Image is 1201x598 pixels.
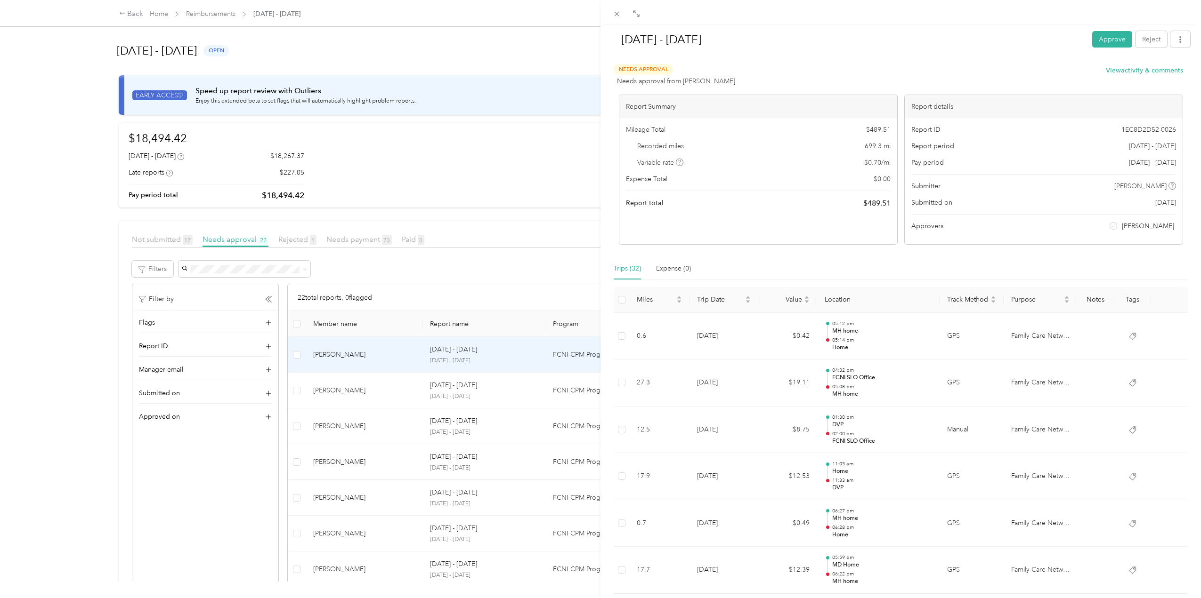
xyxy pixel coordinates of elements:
[676,299,682,304] span: caret-down
[832,514,932,523] p: MH home
[617,76,735,86] span: Needs approval from [PERSON_NAME]
[1011,295,1062,303] span: Purpose
[697,295,743,303] span: Trip Date
[832,524,932,531] p: 06:28 pm
[629,547,689,594] td: 17.7
[690,313,758,360] td: [DATE]
[758,547,817,594] td: $12.39
[629,359,689,407] td: 27.3
[832,414,932,421] p: 01:30 pm
[832,577,932,586] p: MH home
[874,174,891,184] span: $ 0.00
[832,484,932,492] p: DVP
[629,407,689,454] td: 12.5
[832,337,932,343] p: 05:14 pm
[905,95,1183,118] div: Report details
[1004,313,1077,360] td: Family Care Network
[745,299,751,304] span: caret-down
[832,327,932,335] p: MH home
[911,181,941,191] span: Submitter
[911,158,944,167] span: Pay period
[676,295,682,300] span: caret-up
[832,343,932,352] p: Home
[611,28,1086,51] h1: Aug 18 - 31, 2025
[832,531,932,539] p: Home
[758,359,817,407] td: $19.11
[656,263,691,274] div: Expense (0)
[1004,407,1077,454] td: Family Care Network
[1106,65,1183,75] button: Viewactivity & comments
[690,359,758,407] td: [DATE]
[690,453,758,500] td: [DATE]
[637,141,684,151] span: Recorded miles
[1155,198,1176,207] span: [DATE]
[745,295,751,300] span: caret-up
[1148,545,1201,598] iframe: Everlance-gr Chat Button Frame
[940,359,1004,407] td: GPS
[690,547,758,594] td: [DATE]
[1064,295,1070,300] span: caret-up
[766,295,802,303] span: Value
[940,547,1004,594] td: GPS
[626,125,665,135] span: Mileage Total
[1004,453,1077,500] td: Family Care Network
[832,437,932,446] p: FCNI SLO Office
[947,295,989,303] span: Track Method
[1004,359,1077,407] td: Family Care Network
[940,313,1004,360] td: GPS
[940,287,1004,313] th: Track Method
[940,500,1004,547] td: GPS
[832,390,932,399] p: MH home
[817,287,940,313] th: Location
[758,313,817,360] td: $0.42
[626,174,667,184] span: Expense Total
[1129,141,1176,151] span: [DATE] - [DATE]
[832,561,932,569] p: MD Home
[690,287,758,313] th: Trip Date
[1136,31,1167,48] button: Reject
[637,295,674,303] span: Miles
[863,198,891,209] span: $ 489.51
[758,407,817,454] td: $8.75
[832,467,932,476] p: Home
[864,158,891,167] span: $ 0.70 / mi
[629,500,689,547] td: 0.7
[832,477,932,484] p: 11:33 am
[832,431,932,437] p: 02:00 pm
[1122,221,1174,231] span: [PERSON_NAME]
[832,367,932,374] p: 04:32 pm
[1129,158,1176,167] span: [DATE] - [DATE]
[758,500,817,547] td: $0.49
[1077,287,1114,313] th: Notes
[1092,31,1132,48] button: Approve
[832,320,932,327] p: 05:12 pm
[832,421,932,429] p: DVP
[629,453,689,500] td: 17.9
[758,287,817,313] th: Value
[626,198,664,208] span: Report total
[940,453,1004,500] td: GPS
[619,95,897,118] div: Report Summary
[832,383,932,390] p: 05:08 pm
[990,295,996,300] span: caret-up
[804,299,810,304] span: caret-down
[629,287,689,313] th: Miles
[940,407,1004,454] td: Manual
[990,299,996,304] span: caret-down
[1114,181,1167,191] span: [PERSON_NAME]
[911,221,943,231] span: Approvers
[614,263,641,274] div: Trips (32)
[832,508,932,514] p: 06:27 pm
[832,571,932,577] p: 06:22 pm
[690,407,758,454] td: [DATE]
[866,125,891,135] span: $ 489.51
[832,461,932,467] p: 11:05 am
[758,453,817,500] td: $12.53
[614,64,673,75] span: Needs Approval
[804,295,810,300] span: caret-up
[911,198,952,207] span: Submitted on
[911,125,941,135] span: Report ID
[1114,287,1151,313] th: Tags
[637,158,683,167] span: Variable rate
[865,141,891,151] span: 699.3 mi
